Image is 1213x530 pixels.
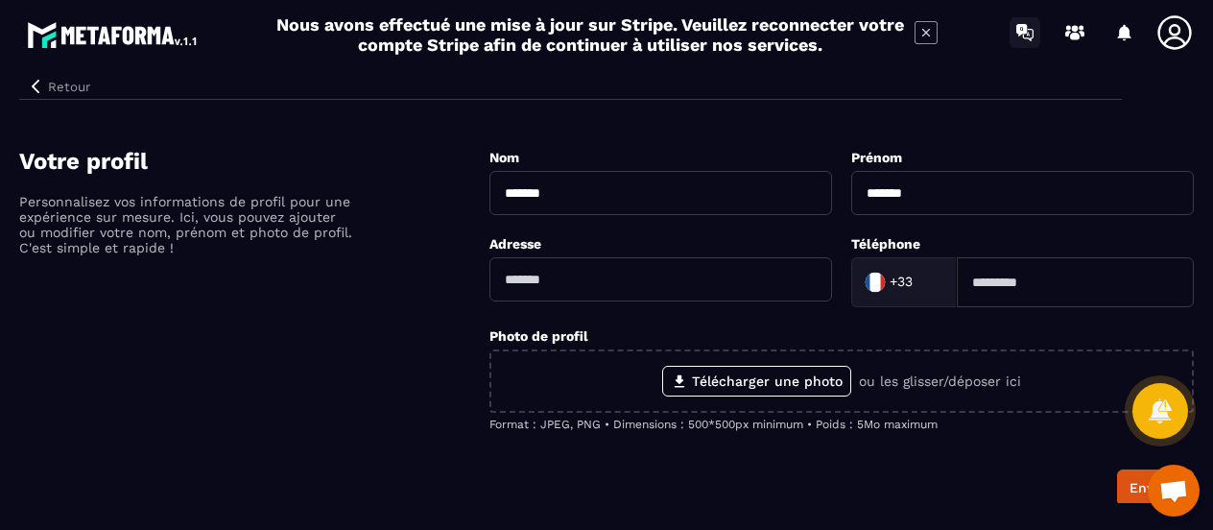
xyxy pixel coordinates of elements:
[489,150,519,165] label: Nom
[27,17,200,52] img: logo
[856,263,894,301] img: Country Flag
[19,194,355,255] p: Personnalisez vos informations de profil pour une expérience sur mesure. Ici, vous pouvez ajouter...
[851,236,920,252] label: Téléphone
[851,150,902,165] label: Prénom
[1148,465,1200,517] a: Ouvrir le chat
[890,273,913,292] span: +33
[489,418,1194,431] p: Format : JPEG, PNG • Dimensions : 500*500px minimum • Poids : 5Mo maximum
[19,74,98,99] button: Retour
[489,328,588,344] label: Photo de profil
[1117,470,1194,506] button: Envoyer
[859,373,1021,389] p: ou les glisser/déposer ici
[275,14,905,55] h2: Nous avons effectué une mise à jour sur Stripe. Veuillez reconnecter votre compte Stripe afin de ...
[19,148,489,175] h4: Votre profil
[489,236,541,252] label: Adresse
[851,257,957,307] div: Search for option
[662,366,851,397] label: Télécharger une photo
[917,268,937,297] input: Search for option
